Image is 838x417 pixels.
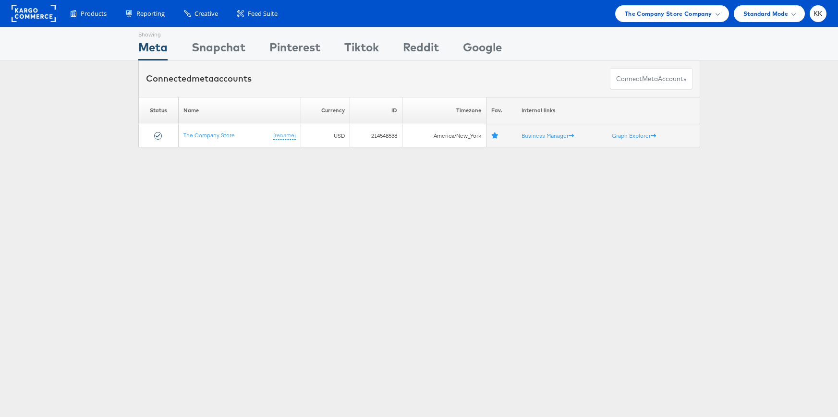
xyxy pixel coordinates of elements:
div: Reddit [403,39,439,60]
button: ConnectmetaAccounts [610,68,692,90]
a: (rename) [273,131,296,140]
td: USD [301,124,350,147]
td: 214548538 [350,124,402,147]
div: Meta [138,39,168,60]
span: Feed Suite [248,9,278,18]
div: Showing [138,27,168,39]
span: KK [814,11,823,17]
div: Google [463,39,502,60]
th: Name [178,97,301,124]
div: Tiktok [344,39,379,60]
span: Reporting [136,9,165,18]
th: Timezone [402,97,486,124]
a: Graph Explorer [612,132,656,139]
th: Status [138,97,178,124]
div: Connected accounts [146,72,252,85]
span: meta [642,74,658,83]
span: Products [81,9,107,18]
div: Snapchat [192,39,245,60]
th: Currency [301,97,350,124]
div: Pinterest [269,39,320,60]
span: meta [192,73,214,84]
a: Business Manager [522,132,574,139]
span: Standard Mode [743,9,788,19]
span: The Company Store Company [625,9,712,19]
a: The Company Store [183,131,235,139]
td: America/New_York [402,124,486,147]
th: ID [350,97,402,124]
span: Creative [194,9,218,18]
